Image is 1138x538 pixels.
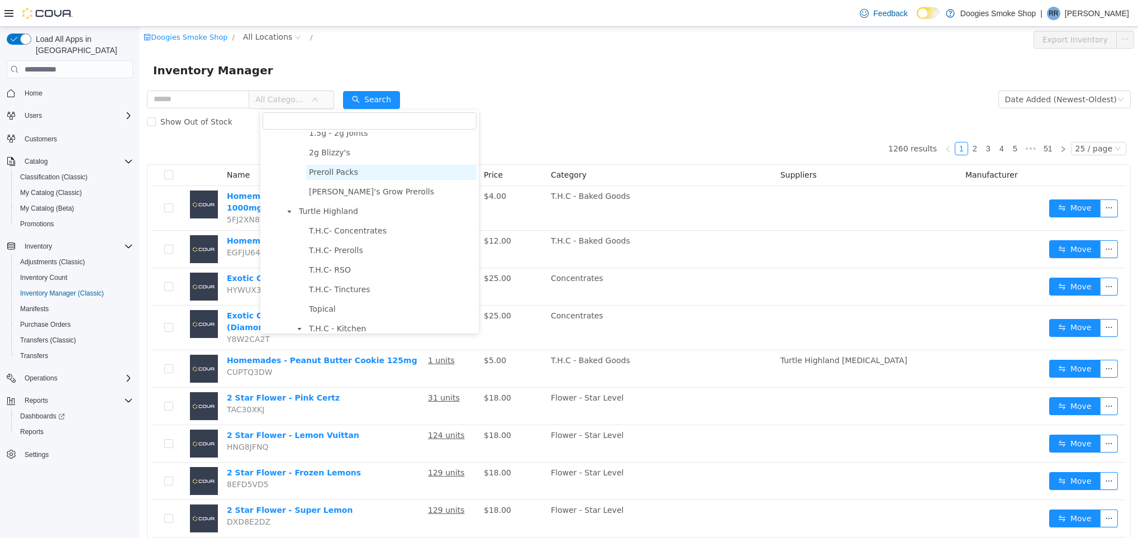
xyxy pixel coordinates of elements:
[4,7,11,14] i: icon: shop
[16,302,53,316] a: Manifests
[407,398,636,436] td: Flower - Star Level
[910,445,961,463] button: icon: swapMove
[87,259,131,268] span: HYWUX30L
[50,478,78,506] img: 2 Star Flower - Super Lemon placeholder
[169,239,211,247] span: T.H.C- RSO
[344,284,372,293] span: $25.00
[960,445,978,463] button: icon: ellipsis
[87,188,126,197] span: 5FJ2XN8N
[2,393,137,408] button: Reports
[288,366,320,375] u: 31 units
[407,204,636,241] td: T.H.C - Baked Goods
[20,204,74,213] span: My Catalog (Beta)
[855,2,912,25] a: Feedback
[855,115,869,128] li: 4
[166,255,337,270] span: T.H.C- Tinctures
[407,361,636,398] td: Flower - Star Level
[166,158,337,173] span: Doogie's Grow Prerolls
[2,370,137,386] button: Operations
[87,366,200,375] a: 2 Star Flower - Pink Certz
[856,116,868,128] a: 4
[169,102,228,111] span: 1.5g - 2g Joints
[869,115,882,128] li: 5
[910,173,961,191] button: icon: swapMove
[116,67,166,78] span: All Categories
[20,220,54,228] span: Promotions
[16,170,133,184] span: Classification (Classic)
[16,318,133,331] span: Purchase Orders
[87,221,126,230] span: EGFJU64Y
[882,115,900,128] span: •••
[910,370,961,388] button: icon: swapMove
[960,173,978,191] button: icon: ellipsis
[842,116,855,128] a: 3
[16,271,133,284] span: Inventory Count
[842,115,855,128] li: 3
[7,80,133,492] nav: Complex example
[172,69,179,77] i: icon: down
[50,246,78,274] img: Exotic Ogre Farms - Cheese (Diamonds) placeholder
[288,404,325,413] u: 124 units
[25,135,57,144] span: Customers
[50,283,78,311] img: Exotic Ogre Farms - Frost Truffle (Diamonds) placeholder
[87,378,125,387] span: TAC30XKJ
[203,64,260,82] button: icon: searchSearch
[344,479,372,488] span: $18.00
[805,119,812,126] i: icon: left
[901,116,916,128] a: 51
[978,69,984,77] i: icon: down
[50,403,78,431] img: 2 Star Flower - Lemon Vuittan placeholder
[960,7,1036,20] p: Doogies Smoke Shop
[910,213,961,231] button: icon: swapMove
[20,240,133,253] span: Inventory
[20,412,65,421] span: Dashboards
[11,408,137,424] a: Dashboards
[25,111,42,120] span: Users
[25,89,42,98] span: Home
[20,131,133,145] span: Customers
[87,341,133,350] span: CUPTQ3DW
[50,365,78,393] img: 2 Star Flower - Pink Certz placeholder
[123,85,337,103] input: filter select
[20,447,133,461] span: Settings
[50,328,78,356] img: Homemades - Peanut Butter Cookie 125mg placeholder
[407,323,636,361] td: T.H.C - Baked Goods
[344,366,372,375] span: $18.00
[865,64,977,81] div: Date Added (Newest-Oldest)
[25,157,47,166] span: Catalog
[20,188,82,197] span: My Catalog (Classic)
[25,242,52,251] span: Inventory
[20,240,56,253] button: Inventory
[920,119,927,126] i: icon: right
[159,180,218,189] span: Turtle Highland
[1065,7,1129,20] p: [PERSON_NAME]
[93,6,95,15] span: /
[910,292,961,310] button: icon: swapMove
[749,115,797,128] li: 1260 results
[16,410,69,423] a: Dashboards
[169,297,226,306] span: T.H.C - Kitchen
[87,144,110,153] span: Name
[147,182,153,188] i: icon: caret-down
[16,186,87,199] a: My Catalog (Classic)
[344,165,366,174] span: $4.00
[20,132,61,146] a: Customers
[16,287,133,300] span: Inventory Manager (Classic)
[16,217,133,231] span: Promotions
[87,453,129,462] span: 8EFD5VD5
[16,255,89,269] a: Adjustments (Classic)
[917,7,940,19] input: Dark Mode
[960,333,978,351] button: icon: ellipsis
[20,173,88,182] span: Classification (Classic)
[87,247,262,256] a: Exotic Ogre Farms - Cheese (Diamonds)
[20,86,133,100] span: Home
[87,491,131,499] span: DXD8E2DZ
[16,349,53,363] a: Transfers
[22,8,73,19] img: Cova
[894,4,977,22] button: Export Inventory
[16,410,133,423] span: Dashboards
[802,115,815,128] li: Previous Page
[11,348,137,364] button: Transfers
[87,329,278,338] a: Homemades - Peanut Butter Cookie 125mg
[87,479,213,488] a: 2 Star Flower - Super Lemon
